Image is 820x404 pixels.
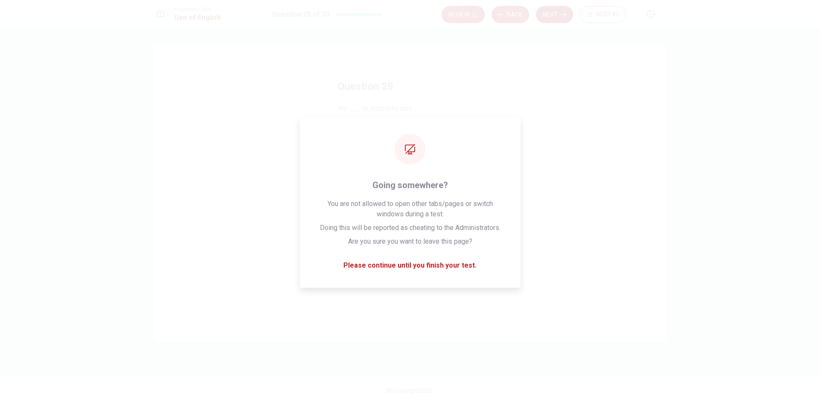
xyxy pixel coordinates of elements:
[596,11,619,18] span: 00:07:43
[341,159,355,173] div: B
[337,127,483,149] button: Ago
[337,80,483,93] h4: Question 25
[337,184,483,205] button: Care go
[358,133,366,143] span: go
[272,9,329,20] h1: Question 25 of 30
[341,216,355,230] div: D
[174,12,221,23] h1: Use of English
[337,103,483,114] span: We ___ to school by bus.
[358,161,375,171] span: going
[174,6,221,12] span: Placement Test
[337,156,483,177] button: Bgoing
[580,6,626,23] button: 00:07:43
[341,131,355,145] div: A
[341,188,355,201] div: C
[492,6,529,23] button: Back
[337,212,483,233] button: Dgoes
[358,218,374,228] span: goes
[358,189,377,200] span: are go
[387,387,433,394] span: © Copyright 2025
[442,6,485,23] button: Review
[536,6,573,23] button: Next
